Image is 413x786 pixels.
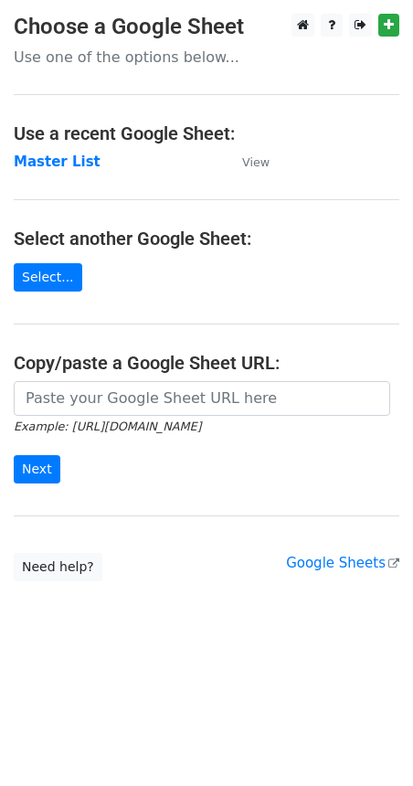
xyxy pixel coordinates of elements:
[286,555,399,571] a: Google Sheets
[14,455,60,483] input: Next
[14,228,399,250] h4: Select another Google Sheet:
[14,48,399,67] p: Use one of the options below...
[224,154,270,170] a: View
[14,420,201,433] small: Example: [URL][DOMAIN_NAME]
[242,155,270,169] small: View
[14,14,399,40] h3: Choose a Google Sheet
[14,122,399,144] h4: Use a recent Google Sheet:
[14,553,102,581] a: Need help?
[14,381,390,416] input: Paste your Google Sheet URL here
[14,263,82,292] a: Select...
[14,352,399,374] h4: Copy/paste a Google Sheet URL:
[14,154,101,170] a: Master List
